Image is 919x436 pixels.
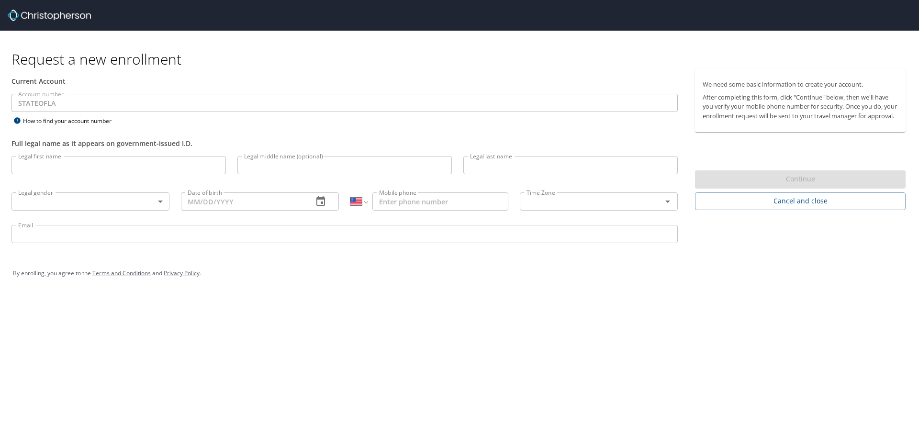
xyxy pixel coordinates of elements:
div: By enrolling, you agree to the and . [13,261,906,285]
div: How to find your account number [11,115,131,127]
a: Privacy Policy [164,269,200,277]
h1: Request a new enrollment [11,50,913,68]
div: ​ [11,192,169,211]
p: After completing this form, click "Continue" below, then we'll have you verify your mobile phone ... [703,93,898,121]
button: Cancel and close [695,192,906,210]
div: Full legal name as it appears on government-issued I.D. [11,138,678,148]
input: MM/DD/YYYY [181,192,305,211]
a: Terms and Conditions [92,269,151,277]
button: Open [661,195,674,208]
div: Current Account [11,76,678,86]
p: We need some basic information to create your account. [703,80,898,89]
input: Enter phone number [372,192,508,211]
span: Cancel and close [703,195,898,207]
img: cbt logo [8,10,91,21]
